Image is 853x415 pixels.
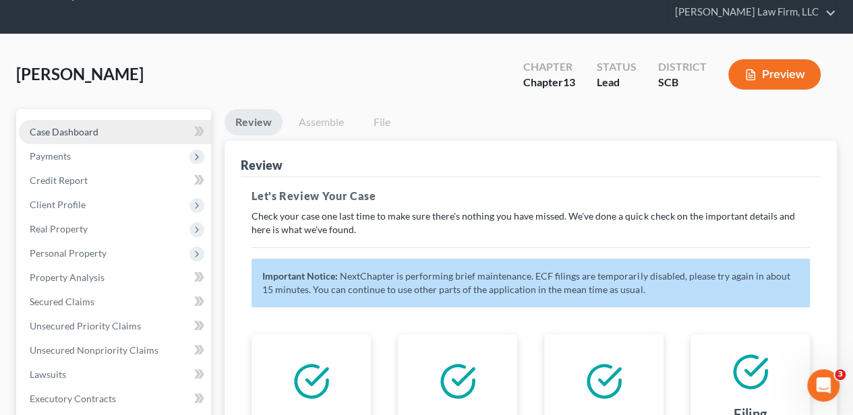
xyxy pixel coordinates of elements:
[19,314,211,338] a: Unsecured Priority Claims
[252,210,810,236] p: Check your case one last time to make sure there's nothing you have missed. We've done a quick ch...
[30,247,107,259] span: Personal Property
[835,369,846,380] span: 3
[597,59,637,75] div: Status
[225,109,283,135] a: Review
[523,59,575,75] div: Chapter
[252,188,810,204] h5: Let's Review Your Case
[19,387,211,411] a: Executory Contracts
[19,338,211,362] a: Unsecured Nonpriority Claims
[19,362,211,387] a: Lawsuits
[30,393,116,404] span: Executory Contracts
[807,369,840,402] iframe: Intercom live chat
[523,75,575,90] div: Chapter
[288,109,355,135] a: Assemble
[19,265,211,290] a: Property Analysis
[30,223,88,234] span: Real Property
[658,75,707,90] div: SCB
[30,272,105,283] span: Property Analysis
[241,157,283,173] div: Review
[262,270,338,282] strong: Important Notice:
[30,150,71,162] span: Payments
[30,296,94,307] span: Secured Claims
[262,270,790,295] span: NextChapter is performing brief maintenance. ECF filings are temporarily disabled, please try aga...
[30,344,158,356] span: Unsecured Nonpriority Claims
[30,369,66,380] span: Lawsuits
[30,174,88,186] span: Credit Report
[30,126,98,137] span: Case Dashboard
[30,320,141,331] span: Unsecured Priority Claims
[30,199,86,210] span: Client Profile
[728,59,821,90] button: Preview
[19,168,211,193] a: Credit Report
[658,59,707,75] div: District
[597,75,637,90] div: Lead
[360,109,403,135] a: File
[19,290,211,314] a: Secured Claims
[19,120,211,144] a: Case Dashboard
[563,75,575,88] span: 13
[16,64,144,84] span: [PERSON_NAME]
